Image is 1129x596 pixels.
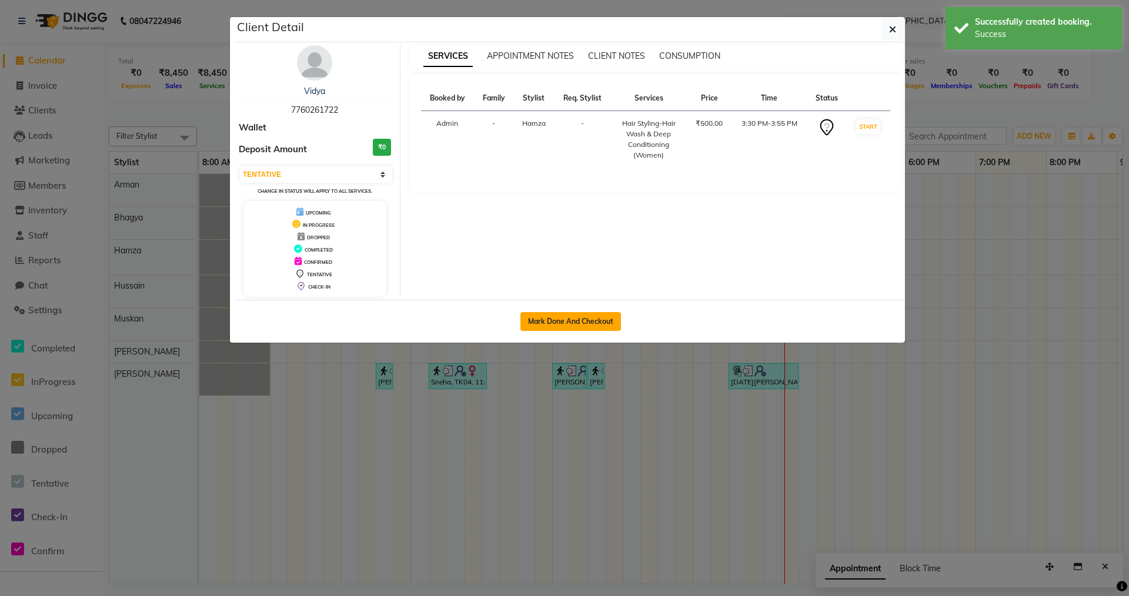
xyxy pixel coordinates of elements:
td: 3:30 PM-3:55 PM [731,111,807,168]
img: avatar [297,45,332,81]
h3: ₹0 [373,139,391,156]
th: Req. Stylist [554,86,610,111]
span: CHECK-IN [308,284,330,290]
span: CONFIRMED [304,259,332,265]
div: Success [975,28,1113,41]
td: Admin [421,111,475,168]
span: 7760261722 [291,105,338,115]
span: CLIENT NOTES [588,51,645,61]
span: UPCOMING [306,210,331,216]
th: Services [611,86,687,111]
h5: Client Detail [237,18,304,36]
span: CONSUMPTION [659,51,720,61]
button: START [856,119,880,134]
th: Time [731,86,807,111]
span: DROPPED [307,235,330,240]
th: Stylist [513,86,554,111]
span: TENTATIVE [307,272,332,277]
small: Change in status will apply to all services. [258,188,372,194]
div: Successfully created booking. [975,16,1113,28]
a: Vidya [304,86,325,96]
td: - [554,111,610,168]
span: APPOINTMENT NOTES [487,51,574,61]
span: Hamza [522,119,546,128]
div: Hair Styling-Hair Wash & Deep Conditioning (Women) [618,118,680,160]
button: Mark Done And Checkout [520,312,621,331]
span: SERVICES [423,46,473,67]
th: Family [474,86,513,111]
th: Booked by [421,86,475,111]
div: ₹500.00 [694,118,724,129]
span: COMPLETED [305,247,333,253]
span: Wallet [239,121,266,135]
span: Deposit Amount [239,143,307,156]
th: Status [807,86,846,111]
span: IN PROGRESS [303,222,335,228]
td: - [474,111,513,168]
th: Price [687,86,731,111]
